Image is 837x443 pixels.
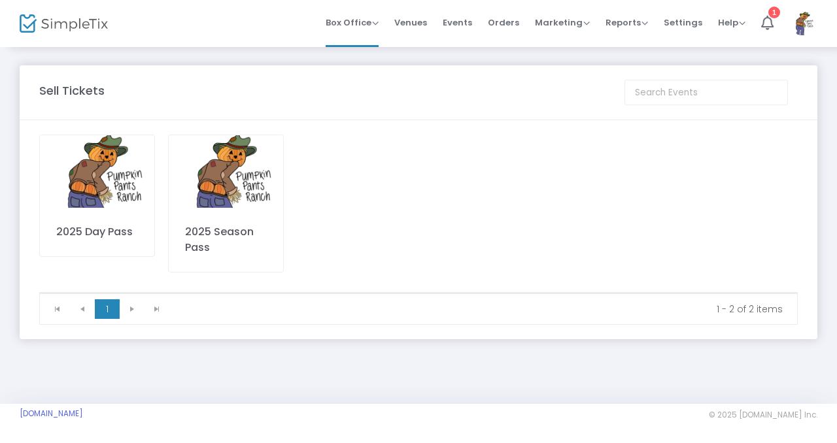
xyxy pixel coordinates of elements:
[709,410,817,420] span: © 2025 [DOMAIN_NAME] Inc.
[624,80,788,105] input: Search Events
[718,16,745,29] span: Help
[185,224,267,255] div: 2025 Season Pass
[40,135,154,208] img: 6387621745986835301.png
[488,6,519,39] span: Orders
[394,6,427,39] span: Venues
[56,224,138,240] div: 2025 Day Pass
[169,135,283,208] img: 6387988300950323696384477155914359481.png
[664,6,702,39] span: Settings
[535,16,590,29] span: Marketing
[40,293,797,293] div: Data table
[95,299,120,319] span: Page 1
[443,6,472,39] span: Events
[768,7,780,18] div: 1
[326,16,379,29] span: Box Office
[20,408,83,419] a: [DOMAIN_NAME]
[179,303,783,316] kendo-pager-info: 1 - 2 of 2 items
[606,16,648,29] span: Reports
[39,82,105,99] m-panel-title: Sell Tickets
